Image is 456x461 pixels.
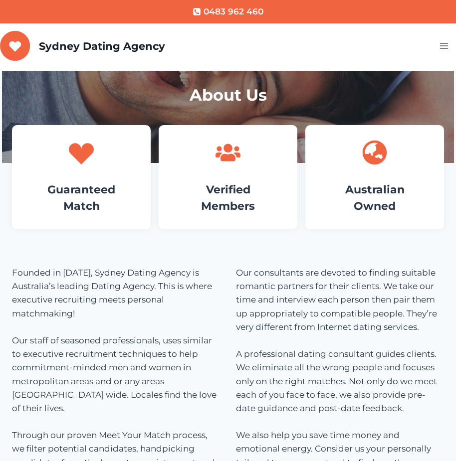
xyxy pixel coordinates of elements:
[47,183,115,213] a: GuaranteedMatch
[39,40,165,52] div: Sydney Dating Agency
[204,5,263,18] span: 0483 962 460
[14,83,443,107] h1: About Us
[193,5,263,18] a: 0483 962 460
[201,183,255,213] a: VerifiedMembers
[435,38,456,54] button: Open menu
[345,183,405,213] a: AustralianOwned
